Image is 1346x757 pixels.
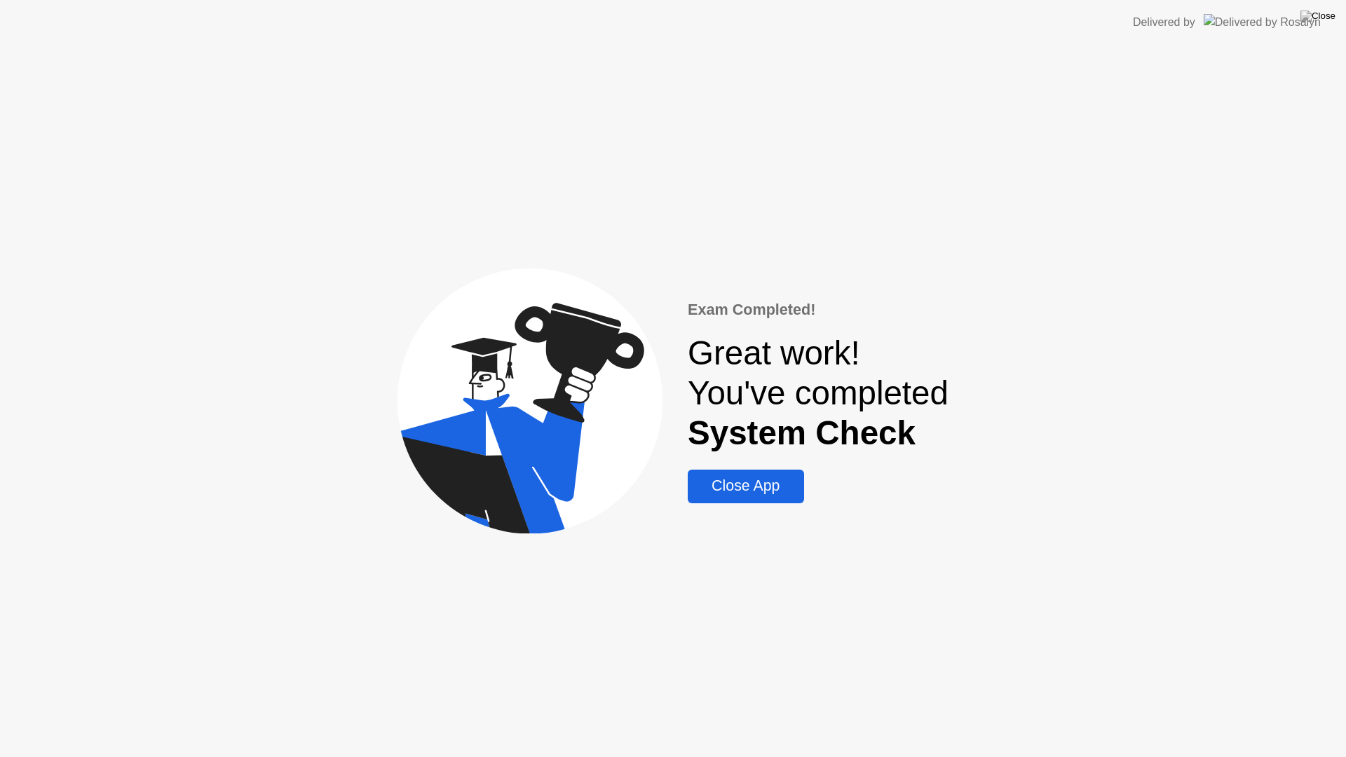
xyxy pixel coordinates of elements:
[688,414,916,451] b: System Check
[1133,14,1195,31] div: Delivered by
[692,477,799,495] div: Close App
[1300,11,1335,22] img: Close
[1204,14,1321,30] img: Delivered by Rosalyn
[688,333,949,453] div: Great work! You've completed
[688,470,803,503] button: Close App
[688,299,949,321] div: Exam Completed!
